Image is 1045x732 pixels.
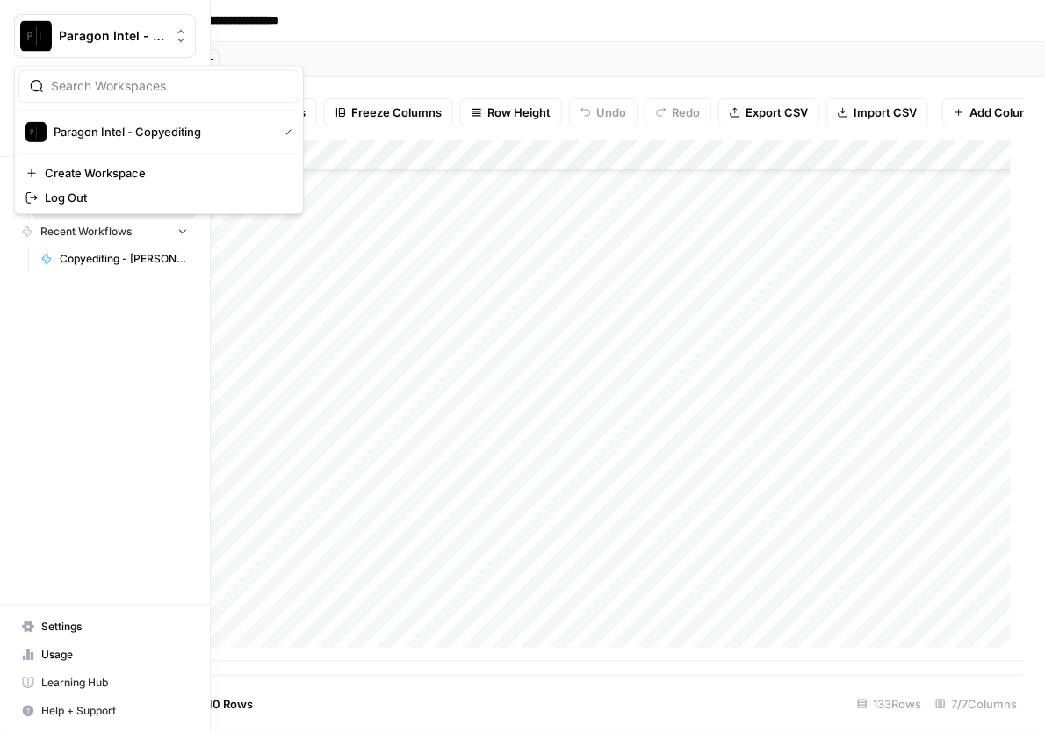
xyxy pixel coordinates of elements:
span: Help + Support [41,703,188,719]
span: Freeze Columns [351,104,442,121]
button: Undo [569,98,638,126]
span: Settings [41,619,188,635]
button: Redo [645,98,711,126]
span: Add Column [969,104,1037,121]
input: Search Workspaces [51,77,288,95]
a: Settings [14,613,196,641]
span: Row Height [487,104,551,121]
span: Paragon Intel - Copyediting [59,27,165,45]
span: Import CSV [854,104,917,121]
span: Copyediting - [PERSON_NAME] [60,251,188,267]
span: Export CSV [746,104,808,121]
span: Create Workspace [45,164,285,182]
a: Copyediting - [PERSON_NAME] [32,245,196,273]
span: Usage [41,647,188,663]
img: Paragon Intel - Copyediting Logo [20,20,52,52]
span: Log Out [45,189,285,206]
div: 7/7 Columns [928,690,1024,718]
button: Freeze Columns [324,98,453,126]
a: Log Out [18,185,299,210]
button: Export CSV [718,98,819,126]
button: Workspace: Paragon Intel - Copyediting [14,14,196,58]
span: Redo [672,104,700,121]
span: Undo [596,104,626,121]
span: Recent Workflows [40,224,132,240]
span: Learning Hub [41,675,188,691]
a: Usage [14,641,196,669]
div: Workspace: Paragon Intel - Copyediting [14,65,304,214]
span: Add 10 Rows [183,695,253,713]
button: Recent Workflows [14,219,196,245]
button: Row Height [460,98,562,126]
button: Help + Support [14,697,196,725]
img: Paragon Intel - Copyediting Logo [25,121,47,142]
a: Learning Hub [14,669,196,697]
button: Import CSV [826,98,928,126]
span: Paragon Intel - Copyediting [54,123,270,140]
a: Create Workspace [18,161,299,185]
div: 133 Rows [850,690,928,718]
